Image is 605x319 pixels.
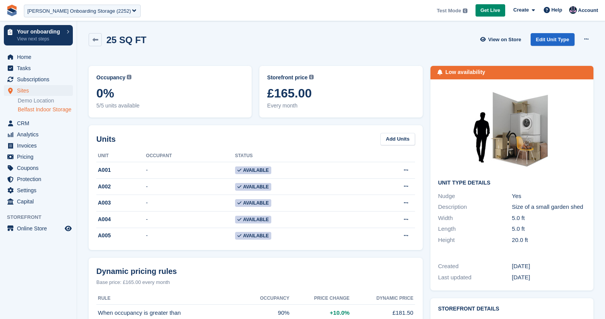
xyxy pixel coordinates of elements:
[27,7,131,15] div: [PERSON_NAME] Onboarding Storage (2252)
[17,52,63,62] span: Home
[146,228,235,244] td: -
[17,63,63,74] span: Tasks
[330,309,350,317] span: +10.0%
[96,86,244,100] span: 0%
[438,192,512,201] div: Nudge
[4,174,73,185] a: menu
[4,196,73,207] a: menu
[314,295,350,302] span: Price change
[4,52,73,62] a: menu
[438,214,512,223] div: Width
[531,33,575,46] a: Edit Unit Type
[17,185,63,196] span: Settings
[96,199,146,207] div: A003
[96,265,415,277] div: Dynamic pricing rules
[309,75,314,79] img: icon-info-grey-7440780725fd019a000dd9b08b2336e03edf1995a4989e88bcd33f0948082b44.svg
[4,129,73,140] a: menu
[17,35,63,42] p: View next steps
[512,225,586,233] div: 5.0 ft
[513,6,529,14] span: Create
[512,214,586,223] div: 5.0 ft
[96,279,415,286] div: Base price: £165.00 every month
[454,87,570,174] img: 25-sqft-unit%20(1).jpg
[438,306,586,312] h2: Storefront Details
[96,133,116,145] h2: Units
[17,223,63,234] span: Online Store
[4,25,73,45] a: Your onboarding View next steps
[4,118,73,129] a: menu
[17,118,63,129] span: CRM
[267,74,308,82] span: Storefront price
[96,232,146,240] div: A005
[235,183,271,191] span: Available
[438,225,512,233] div: Length
[437,7,461,15] span: Test Mode
[146,195,235,212] td: -
[578,7,598,14] span: Account
[18,106,73,113] a: Belfast Indoor Storage
[481,7,500,14] span: Get Live
[512,192,586,201] div: Yes
[96,150,146,162] th: Unit
[96,183,146,191] div: A002
[96,292,239,305] th: Rule
[569,6,577,14] img: Oliver Bruce
[551,6,562,14] span: Help
[260,295,289,302] span: Occupancy
[17,163,63,173] span: Coupons
[17,174,63,185] span: Protection
[235,199,271,207] span: Available
[267,86,415,100] span: £165.00
[4,151,73,162] a: menu
[392,309,413,317] span: £181.50
[146,162,235,179] td: -
[463,8,467,13] img: icon-info-grey-7440780725fd019a000dd9b08b2336e03edf1995a4989e88bcd33f0948082b44.svg
[512,203,586,212] div: Size of a small garden shed
[4,85,73,96] a: menu
[4,74,73,85] a: menu
[4,185,73,196] a: menu
[146,150,235,162] th: Occupant
[512,273,586,282] div: [DATE]
[96,102,244,110] span: 5/5 units available
[127,75,131,79] img: icon-info-grey-7440780725fd019a000dd9b08b2336e03edf1995a4989e88bcd33f0948082b44.svg
[267,102,415,110] span: Every month
[17,74,63,85] span: Subscriptions
[7,213,77,221] span: Storefront
[17,140,63,151] span: Invoices
[4,163,73,173] a: menu
[235,150,360,162] th: Status
[438,273,512,282] div: Last updated
[17,85,63,96] span: Sites
[438,262,512,271] div: Created
[18,97,73,104] a: Demo Location
[278,309,289,317] span: 90%
[376,295,413,302] span: Dynamic price
[235,216,271,223] span: Available
[146,178,235,195] td: -
[235,232,271,240] span: Available
[479,33,524,46] a: View on Store
[17,29,63,34] p: Your onboarding
[106,35,146,45] h2: 25 SQ FT
[17,151,63,162] span: Pricing
[17,129,63,140] span: Analytics
[64,224,73,233] a: Preview store
[512,236,586,245] div: 20.0 ft
[4,63,73,74] a: menu
[4,140,73,151] a: menu
[438,236,512,245] div: Height
[96,74,125,82] span: Occupancy
[96,166,146,174] div: A001
[146,211,235,228] td: -
[512,262,586,271] div: [DATE]
[17,196,63,207] span: Capital
[438,180,586,186] h2: Unit Type details
[445,68,485,76] div: Low availability
[476,4,505,17] a: Get Live
[4,223,73,234] a: menu
[438,203,512,212] div: Description
[380,133,415,146] a: Add Units
[96,215,146,223] div: A004
[6,5,18,16] img: stora-icon-8386f47178a22dfd0bd8f6a31ec36ba5ce8667c1dd55bd0f319d3a0aa187defe.svg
